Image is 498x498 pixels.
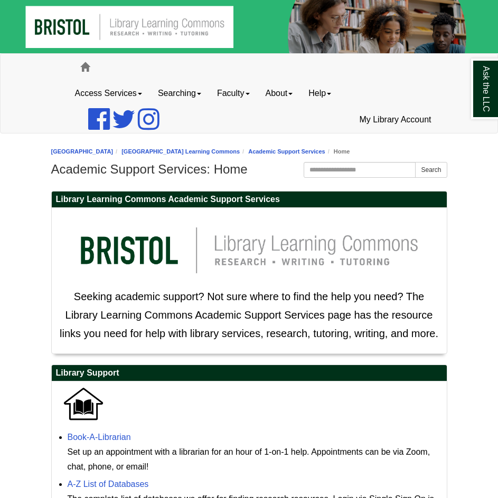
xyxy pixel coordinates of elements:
[121,148,240,155] a: [GEOGRAPHIC_DATA] Learning Commons
[68,480,149,489] a: A-Z List of Databases
[52,191,447,208] h2: Library Learning Commons Academic Support Services
[351,107,439,133] a: My Library Account
[415,162,447,178] button: Search
[300,80,339,107] a: Help
[60,291,438,339] span: Seeking academic support? Not sure where to find the help you need? The Library Learning Commons ...
[209,80,258,107] a: Faculty
[52,365,447,381] h2: Library Support
[150,80,209,107] a: Searching
[68,445,441,474] div: Set up an appointment with a librarian for an hour of 1-on-1 help. Appointments can be via Zoom, ...
[51,147,447,157] nav: breadcrumb
[67,80,150,107] a: Access Services
[51,162,447,177] h1: Academic Support Services: Home
[64,213,434,288] img: llc logo
[325,147,350,157] li: Home
[258,80,301,107] a: About
[248,148,325,155] a: Academic Support Services
[68,433,131,442] a: Book-A-Librarian
[51,148,114,155] a: [GEOGRAPHIC_DATA]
